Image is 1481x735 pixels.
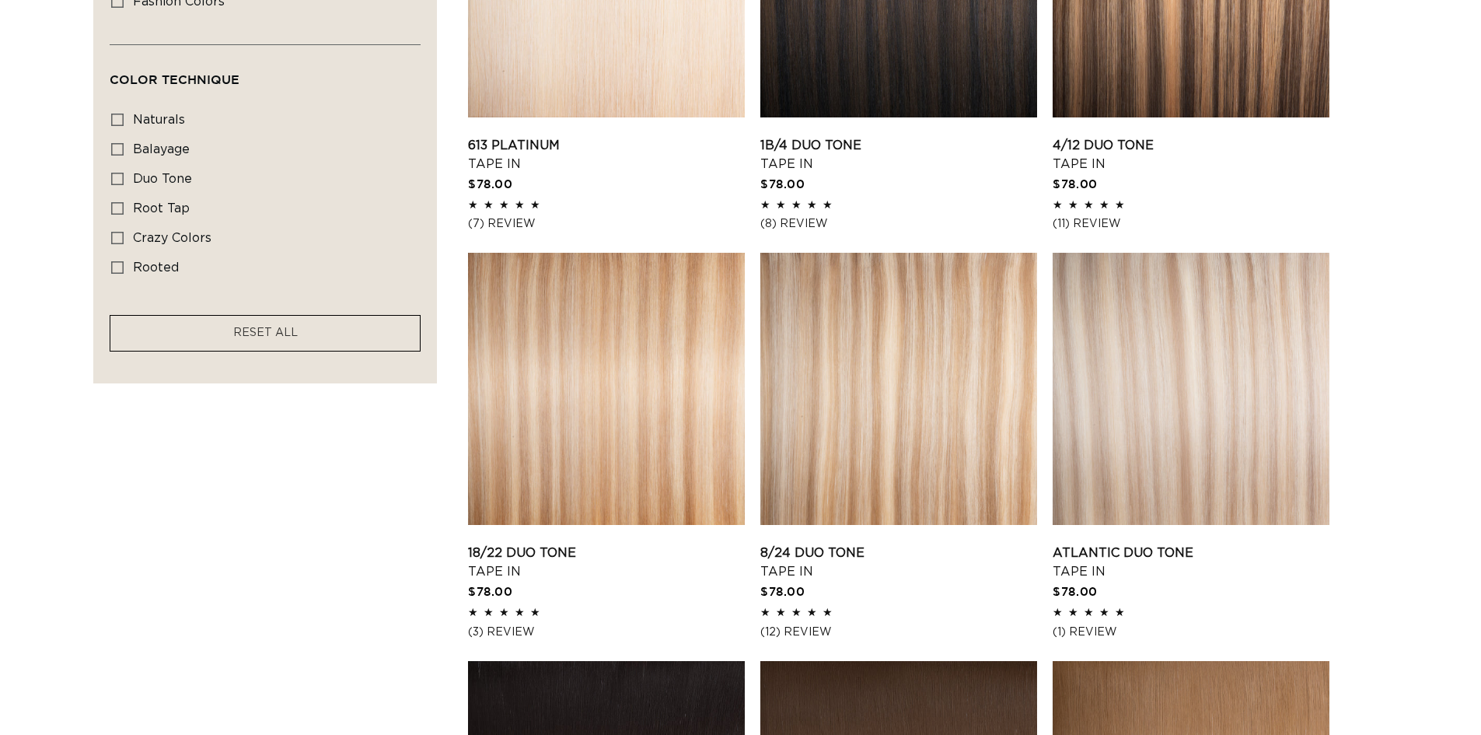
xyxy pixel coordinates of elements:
a: 18/22 Duo Tone Tape In [468,544,745,581]
a: RESET ALL [233,324,298,343]
a: 613 Platinum Tape In [468,136,745,173]
span: RESET ALL [233,327,298,338]
span: crazy colors [133,232,211,244]
span: Color Technique [110,72,239,86]
span: rooted [133,261,179,274]
span: root tap [133,202,190,215]
span: naturals [133,114,185,126]
span: duo tone [133,173,192,185]
span: balayage [133,143,190,156]
summary: Color Technique (0 selected) [110,45,421,101]
a: 8/24 Duo Tone Tape In [760,544,1037,581]
a: 4/12 Duo Tone Tape In [1053,136,1329,173]
a: Atlantic Duo Tone Tape In [1053,544,1329,581]
a: 1B/4 Duo Tone Tape In [760,136,1037,173]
